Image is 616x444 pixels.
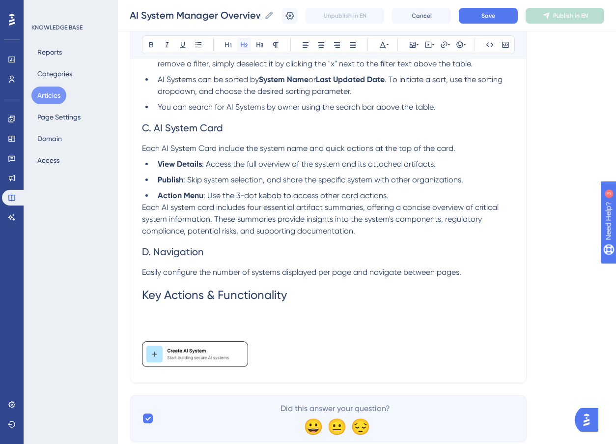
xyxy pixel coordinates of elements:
div: 😀 [304,418,319,434]
div: 😔 [351,418,366,434]
button: Articles [31,87,66,104]
span: C. AI System Card [142,122,223,134]
button: Save [459,8,518,24]
span: Each AI System Card include the system name and quick actions at the top of the card. [142,144,455,153]
span: AI Systems can be sorted by [158,75,259,84]
strong: View Details [158,159,202,169]
button: Categories [31,65,78,83]
button: Access [31,151,65,169]
button: Domain [31,130,68,148]
span: : Access the full overview of the system and its attached artifacts. [202,159,436,169]
button: Cancel [392,8,451,24]
input: Article Name [130,8,260,22]
span: Unpublish in EN [324,12,366,20]
span: : Skip system selection, and share the specific system with other organizations. [183,175,463,184]
span: Cancel [412,12,432,20]
span: or [308,75,316,84]
div: 😐 [327,418,343,434]
button: Page Settings [31,108,86,126]
strong: Last Updated Date [316,75,385,84]
span: Did this answer your question? [280,403,390,414]
span: D. Navigation [142,246,203,258]
span: : Use the 3-dot kebab to access other card actions. [203,191,389,200]
button: Reports [31,43,68,61]
span: Save [481,12,495,20]
span: You can search for AI Systems by owner using the search bar above the table. [158,102,435,112]
span: Easily configure the number of systems displayed per page and navigate between pages. [142,267,461,277]
iframe: UserGuiding AI Assistant Launcher [575,405,604,435]
strong: System Name [259,75,308,84]
strong: Publish [158,175,183,184]
span: Publish in EN [553,12,588,20]
div: 3 [68,5,71,13]
span: Need Help? [23,2,61,14]
span: Key Actions & Functionality [142,288,287,302]
div: KNOWLEDGE BASE [31,24,83,31]
button: Publish in EN [526,8,604,24]
button: Unpublish in EN [306,8,384,24]
strong: Action Menu [158,191,203,200]
span: Each AI system card includes four essential artifact summaries, offering a concise overview of cr... [142,203,501,236]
